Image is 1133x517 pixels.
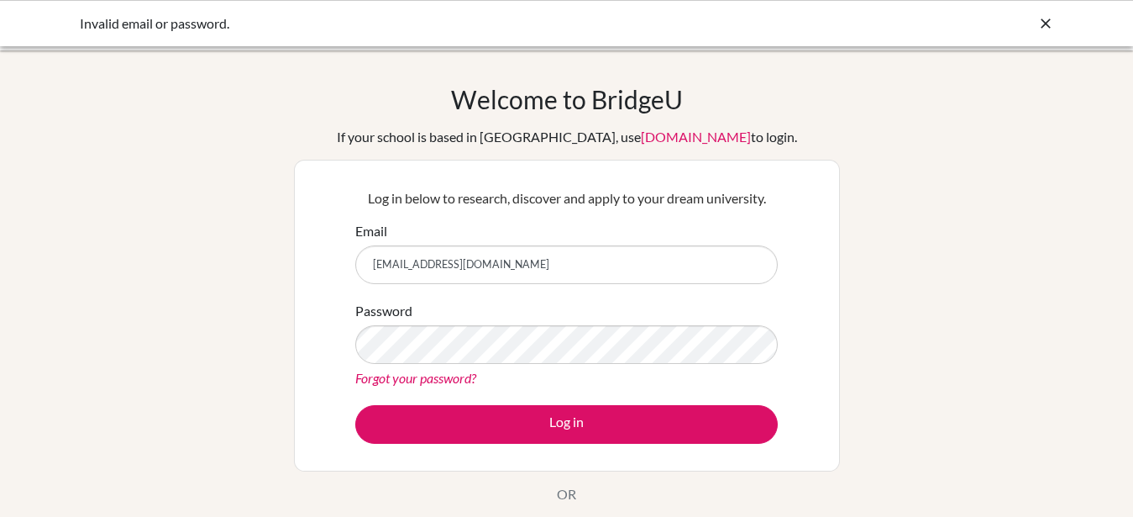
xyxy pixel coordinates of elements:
a: Forgot your password? [355,370,476,386]
button: Log in [355,405,778,444]
a: [DOMAIN_NAME] [641,129,751,145]
div: Invalid email or password. [80,13,802,34]
p: Log in below to research, discover and apply to your dream university. [355,188,778,208]
div: If your school is based in [GEOGRAPHIC_DATA], use to login. [337,127,797,147]
p: OR [557,484,576,504]
h1: Welcome to BridgeU [451,84,683,114]
label: Email [355,221,387,241]
label: Password [355,301,412,321]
